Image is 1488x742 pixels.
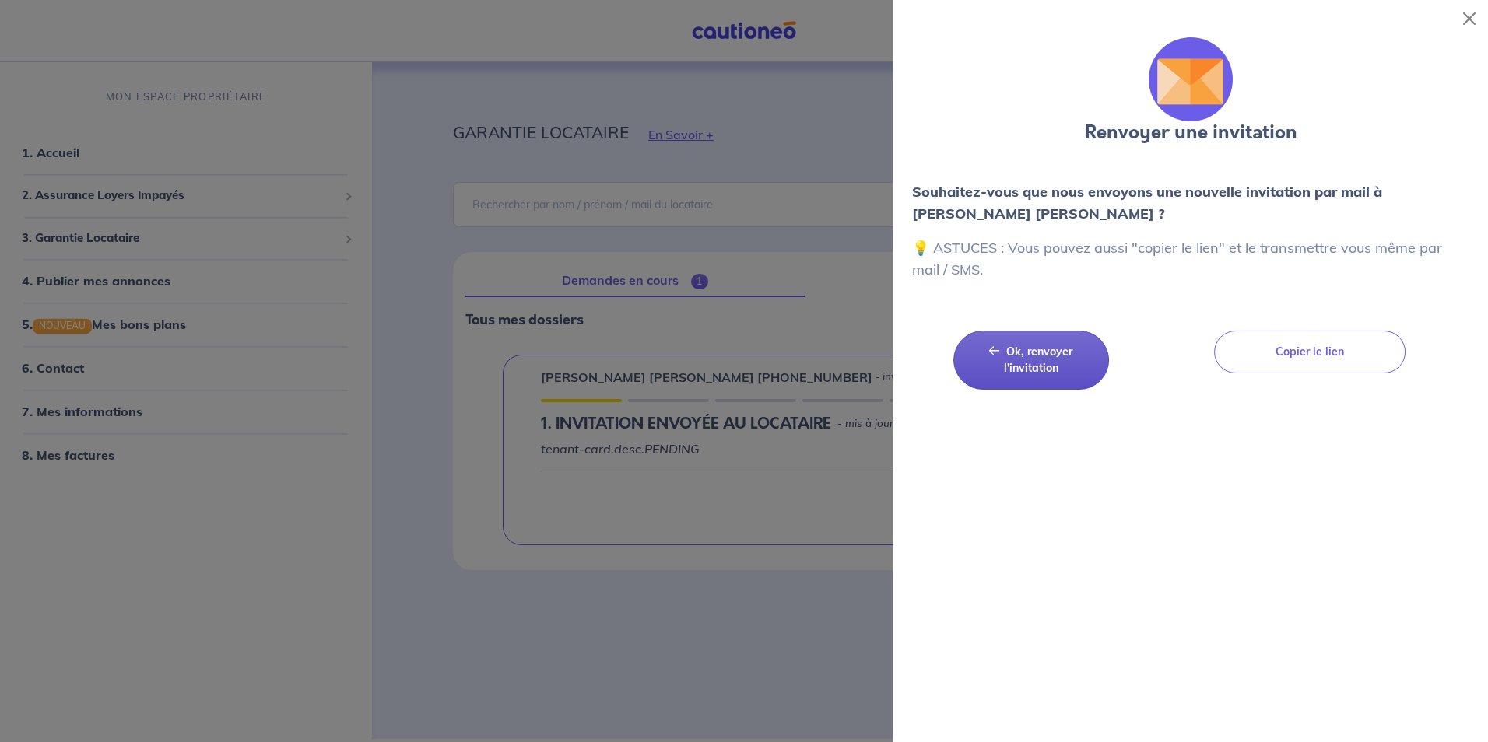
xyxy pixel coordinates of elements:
[912,183,1382,222] strong: Souhaitez-vous que nous envoyons une nouvelle invitation par mail à [PERSON_NAME] [PERSON_NAME] ?
[1149,37,1233,121] img: illu_renvoyer_invit.svg
[1004,345,1073,375] span: Ok, renvoyer l'invitation
[1457,6,1482,31] button: Close
[1214,331,1406,373] button: Copier le lien
[912,121,1469,144] h4: Renvoyer une invitation
[953,331,1109,390] button: Ok, renvoyer l'invitation
[912,237,1469,281] p: 💡 ASTUCES : Vous pouvez aussi "copier le lien" et le transmettre vous même par mail / SMS.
